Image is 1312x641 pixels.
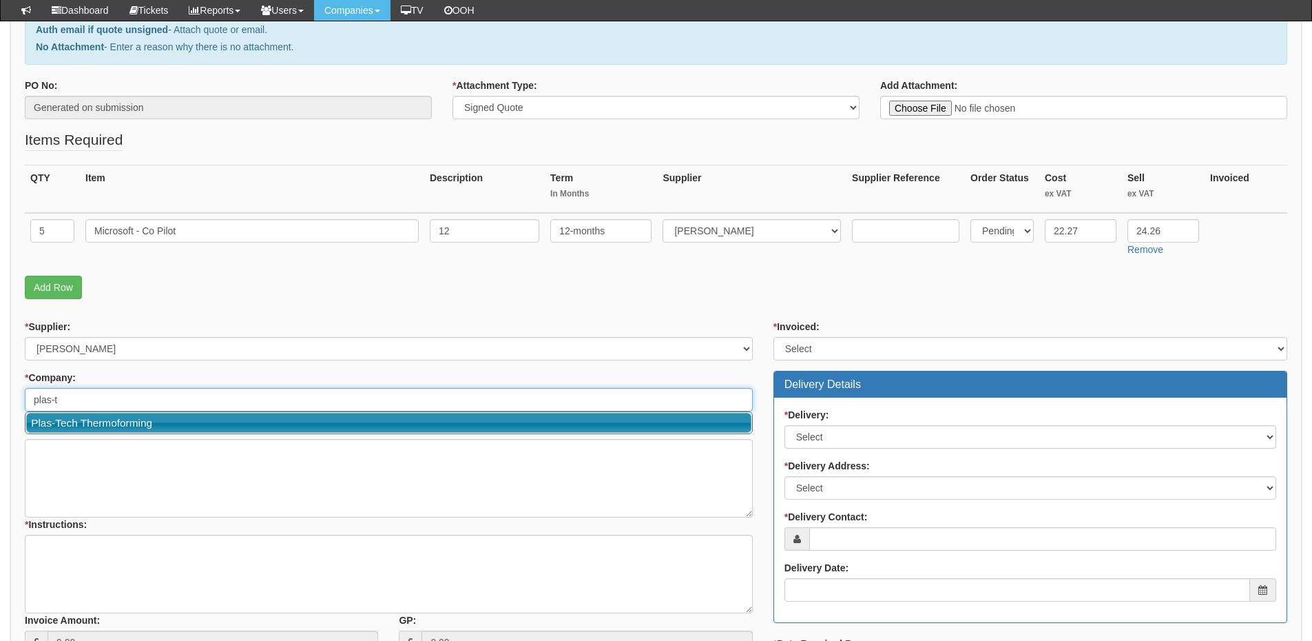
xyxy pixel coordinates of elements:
[550,188,652,200] small: In Months
[1122,165,1205,213] th: Sell
[80,165,424,213] th: Item
[25,320,70,334] label: Supplier:
[784,459,870,473] label: Delivery Address:
[1045,188,1116,200] small: ex VAT
[784,561,848,575] label: Delivery Date:
[784,378,1276,391] h3: Delivery Details
[25,165,80,213] th: QTY
[26,413,751,433] a: Plas-Tech Thermoforming
[846,165,965,213] th: Supplier Reference
[773,320,820,334] label: Invoiced:
[36,23,1276,37] p: - Attach quote or email.
[25,371,76,385] label: Company:
[36,40,1276,54] p: - Enter a reason why there is no attachment.
[452,79,537,92] label: Attachment Type:
[880,79,957,92] label: Add Attachment:
[36,24,168,35] b: Auth email if quote unsigned
[965,165,1039,213] th: Order Status
[399,613,416,627] label: GP:
[25,276,82,299] a: Add Row
[25,518,87,531] label: Instructions:
[25,130,123,151] legend: Items Required
[1039,165,1122,213] th: Cost
[25,79,57,92] label: PO No:
[1127,188,1199,200] small: ex VAT
[25,613,100,627] label: Invoice Amount:
[784,510,868,524] label: Delivery Contact:
[657,165,846,213] th: Supplier
[1205,165,1287,213] th: Invoiced
[784,408,829,422] label: Delivery:
[1127,244,1163,255] a: Remove
[545,165,657,213] th: Term
[36,41,104,52] b: No Attachment
[424,165,545,213] th: Description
